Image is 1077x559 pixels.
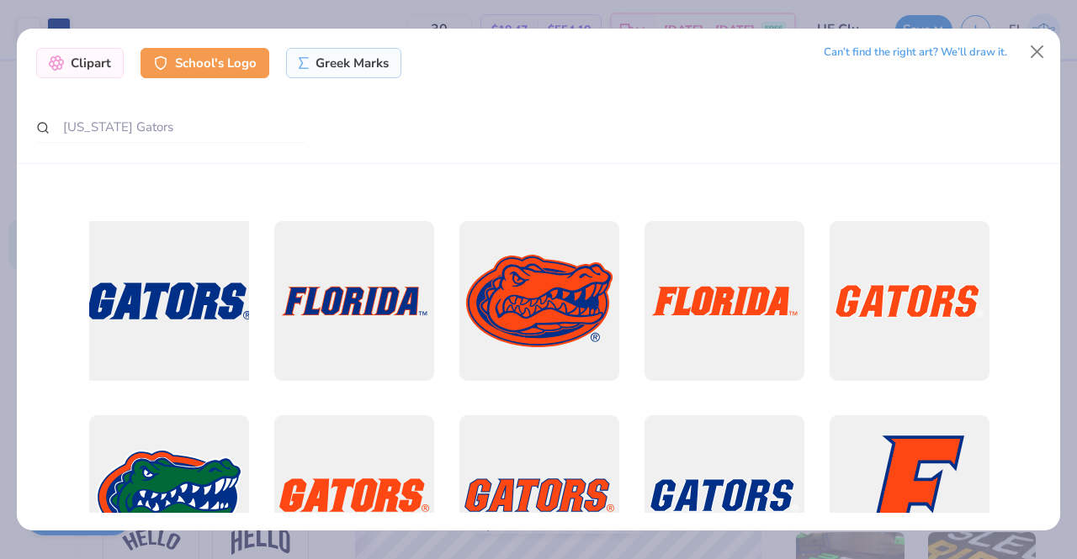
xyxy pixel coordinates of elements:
div: School's Logo [141,48,269,78]
input: Search by name [36,112,305,143]
div: Can’t find the right art? We’ll draw it. [824,38,1007,67]
button: Close [1021,36,1053,68]
div: Greek Marks [286,48,401,78]
div: Clipart [36,48,124,78]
